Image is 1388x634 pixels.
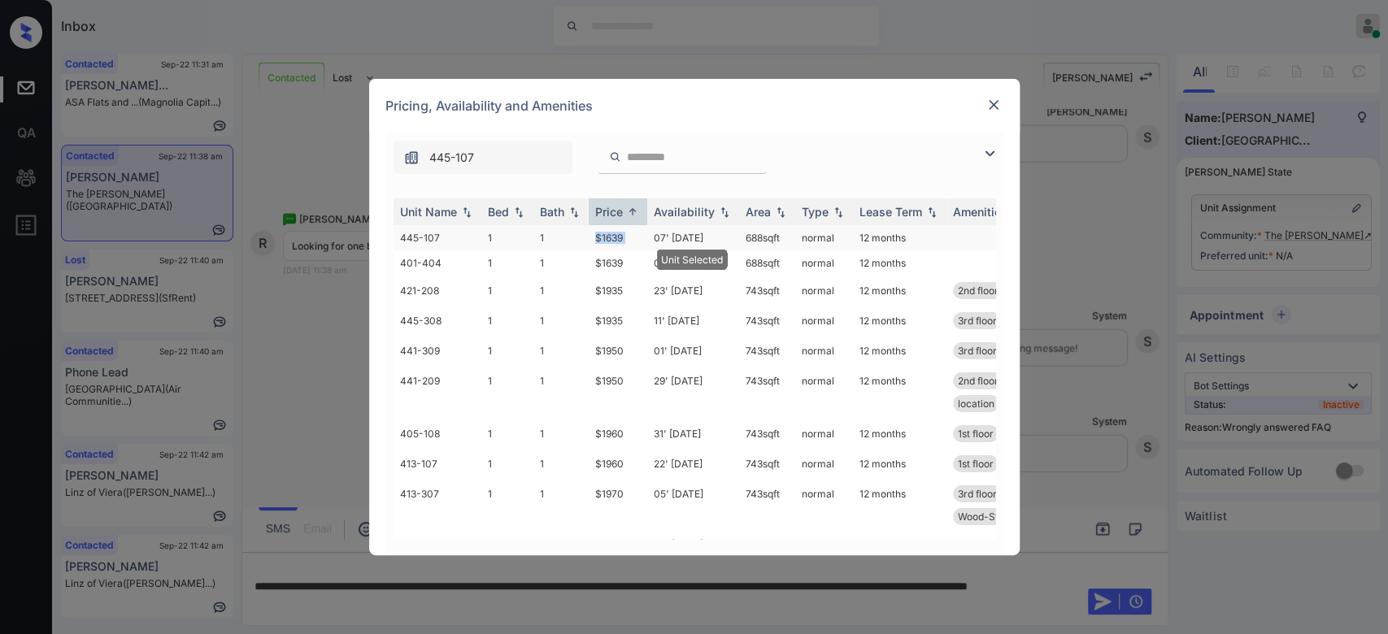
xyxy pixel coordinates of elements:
td: 743 sqft [739,336,795,366]
td: 1 [533,419,589,449]
td: 688 sqft [739,225,795,250]
td: 12 months [853,250,946,276]
td: 1 [481,336,533,366]
td: $1950 [589,336,647,366]
td: 1 [533,336,589,366]
td: 22' [DATE] [647,449,739,479]
td: 12 months [853,366,946,419]
td: 1 [533,276,589,306]
td: $1935 [589,276,647,306]
img: sorting [830,206,846,218]
td: 743 sqft [739,366,795,419]
td: 07' [DATE] [647,532,739,557]
td: $1973 [589,532,647,557]
td: 445-107 [394,225,481,250]
td: 2 [481,532,533,557]
td: 1 [533,479,589,532]
div: Availability [654,205,715,219]
td: 983 sqft [739,532,795,557]
td: 743 sqft [739,276,795,306]
div: Amenities [953,205,1007,219]
td: 1 [533,225,589,250]
div: Type [802,205,829,219]
img: sorting [511,206,527,218]
td: $1950 [589,366,647,419]
td: normal [795,479,853,532]
td: $1970 [589,479,647,532]
td: 1 [481,449,533,479]
div: Area [746,205,771,219]
td: 05' [DATE] [647,479,739,532]
td: $1639 [589,250,647,276]
img: icon-zuma [403,150,420,166]
td: $1639 [589,225,647,250]
td: normal [795,532,853,557]
td: 31' [DATE] [647,419,739,449]
div: Lease Term [859,205,922,219]
td: 421-208 [394,276,481,306]
td: 12 months [853,479,946,532]
td: 1 [533,449,589,479]
td: 743 sqft [739,479,795,532]
td: 1 [533,250,589,276]
td: 445-308 [394,306,481,336]
td: normal [795,366,853,419]
td: 743 sqft [739,449,795,479]
td: 07' [DATE] [647,250,739,276]
td: 01' [DATE] [647,336,739,366]
span: 2nd floor [958,284,999,297]
img: sorting [459,206,475,218]
td: 12 months [853,306,946,336]
td: 1 [533,366,589,419]
div: Bed [488,205,509,219]
img: close [986,97,1002,113]
td: 1 [481,225,533,250]
td: 07' [DATE] [647,225,739,250]
td: 1 [481,250,533,276]
td: 405-108 [394,419,481,449]
td: 401-105 [394,532,481,557]
img: sorting [624,206,641,218]
span: 3rd floor [958,488,997,500]
td: 1 [533,532,589,557]
td: 1 [481,419,533,449]
img: sorting [772,206,789,218]
td: 12 months [853,532,946,557]
td: 29' [DATE] [647,366,739,419]
td: 413-107 [394,449,481,479]
td: normal [795,250,853,276]
td: 12 months [853,336,946,366]
span: 3rd floor [958,345,997,357]
td: 12 months [853,225,946,250]
span: Wood-Style Floo... [958,510,1042,523]
img: sorting [566,206,582,218]
div: Pricing, Availability and Amenities [369,79,1020,132]
span: 445-107 [429,149,474,167]
span: 1st floor [958,428,994,440]
td: 1 [481,366,533,419]
div: Bath [540,205,564,219]
td: $1960 [589,419,647,449]
img: icon-zuma [609,150,621,164]
span: location [958,397,994,410]
td: 688 sqft [739,250,795,276]
td: $1960 [589,449,647,479]
td: 12 months [853,276,946,306]
div: Price [595,205,623,219]
td: 12 months [853,449,946,479]
td: normal [795,336,853,366]
td: 1 [533,306,589,336]
div: Unit Name [400,205,457,219]
td: 401-404 [394,250,481,276]
td: normal [795,276,853,306]
td: 1 [481,276,533,306]
td: 743 sqft [739,306,795,336]
img: sorting [924,206,940,218]
td: 23' [DATE] [647,276,739,306]
td: 441-209 [394,366,481,419]
span: 3rd floor [958,315,997,327]
td: normal [795,225,853,250]
td: 743 sqft [739,419,795,449]
td: normal [795,306,853,336]
td: 12 months [853,419,946,449]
